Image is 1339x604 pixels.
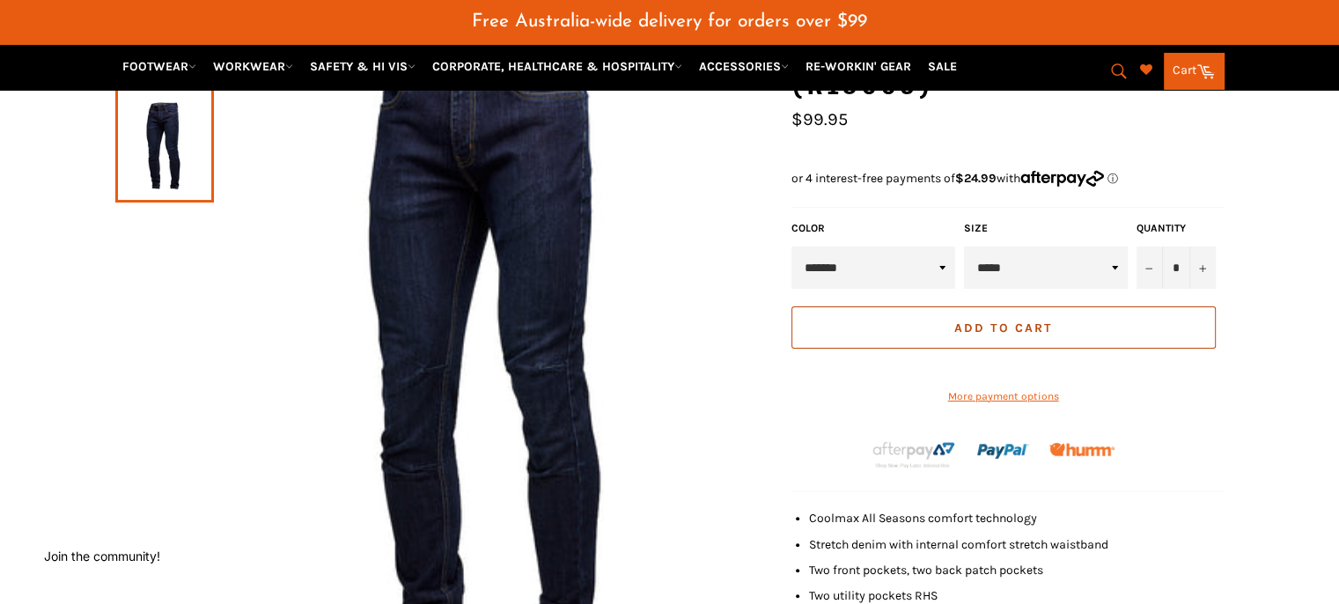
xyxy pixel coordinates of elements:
[303,51,423,82] a: SAFETY & HI VIS
[472,12,867,31] span: Free Australia-wide delivery for orders over $99
[964,221,1128,236] label: Size
[1164,53,1225,90] a: Cart
[809,587,1225,604] li: Two utility pockets RHS
[798,51,918,82] a: RE-WORKIN' GEAR
[809,536,1225,553] li: Stretch denim with internal comfort stretch waistband
[809,562,1225,578] li: Two front pockets, two back patch pockets
[921,51,964,82] a: SALE
[954,320,1052,335] span: Add to Cart
[1189,247,1216,289] button: Increase item quantity by one
[791,221,955,236] label: Color
[791,389,1216,404] a: More payment options
[791,306,1216,349] button: Add to Cart
[871,439,957,469] img: Afterpay-Logo-on-dark-bg_large.png
[1137,221,1216,236] label: Quantity
[1137,247,1163,289] button: Reduce item quantity by one
[809,510,1225,527] li: Coolmax All Seasons comfort technology
[692,51,796,82] a: ACCESSORIES
[425,51,689,82] a: CORPORATE, HEALTHCARE & HOSPITALITY
[206,51,300,82] a: WORKWEAR
[1049,443,1115,456] img: Humm_core_logo_RGB-01_300x60px_small_195d8312-4386-4de7-b182-0ef9b6303a37.png
[791,109,848,129] span: $99.95
[44,549,160,563] button: Join the community!
[977,425,1029,477] img: paypal.png
[115,51,203,82] a: FOOTWEAR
